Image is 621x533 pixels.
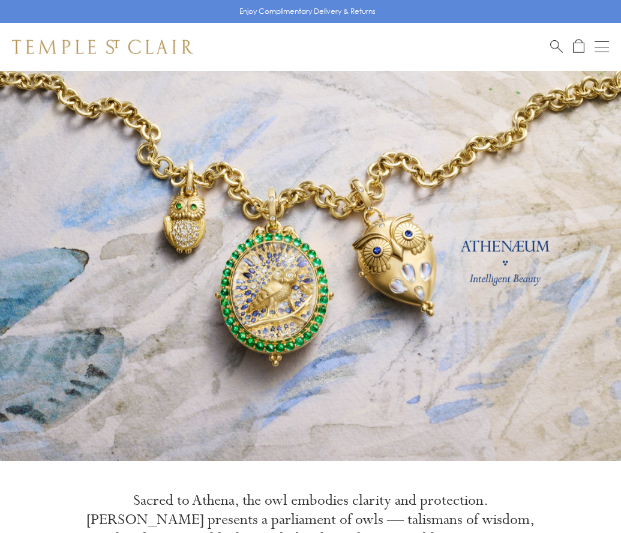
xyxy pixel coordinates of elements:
a: Search [550,39,563,54]
img: Temple St. Clair [12,40,193,54]
p: Enjoy Complimentary Delivery & Returns [239,5,376,17]
a: Open Shopping Bag [573,39,584,54]
button: Open navigation [595,40,609,54]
